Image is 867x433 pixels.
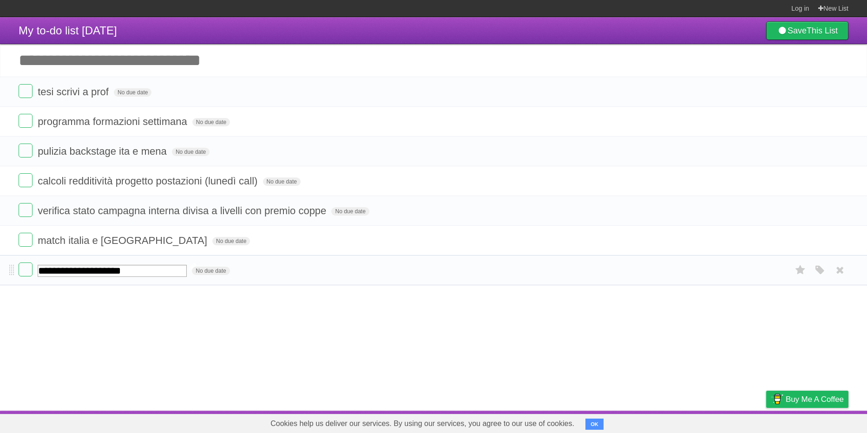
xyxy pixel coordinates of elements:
a: Developers [673,413,711,431]
span: No due date [114,88,151,97]
span: verifica stato campagna interna divisa a livelli con premio coppe [38,205,328,216]
span: calcoli redditività progetto postazioni (lunedì call) [38,175,260,187]
a: Buy me a coffee [766,391,848,408]
span: tesi scrivi a prof [38,86,111,98]
span: No due date [192,118,230,126]
span: No due date [263,177,301,186]
span: programma formazioni settimana [38,116,190,127]
label: Star task [792,262,809,278]
span: Cookies help us deliver our services. By using our services, you agree to our use of cookies. [261,414,584,433]
span: No due date [331,207,369,216]
span: No due date [172,148,210,156]
span: Buy me a coffee [786,391,844,407]
a: Suggest a feature [790,413,848,431]
a: About [643,413,662,431]
label: Done [19,262,33,276]
b: This List [807,26,838,35]
a: Terms [722,413,743,431]
span: No due date [212,237,250,245]
button: OK [585,419,604,430]
label: Done [19,114,33,128]
a: Privacy [754,413,778,431]
label: Done [19,144,33,157]
a: SaveThis List [766,21,848,40]
span: My to-do list [DATE] [19,24,117,37]
span: No due date [192,267,230,275]
label: Done [19,233,33,247]
img: Buy me a coffee [771,391,783,407]
span: match italia e [GEOGRAPHIC_DATA] [38,235,210,246]
label: Done [19,173,33,187]
label: Done [19,84,33,98]
label: Done [19,203,33,217]
span: pulizia backstage ita e mena [38,145,169,157]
